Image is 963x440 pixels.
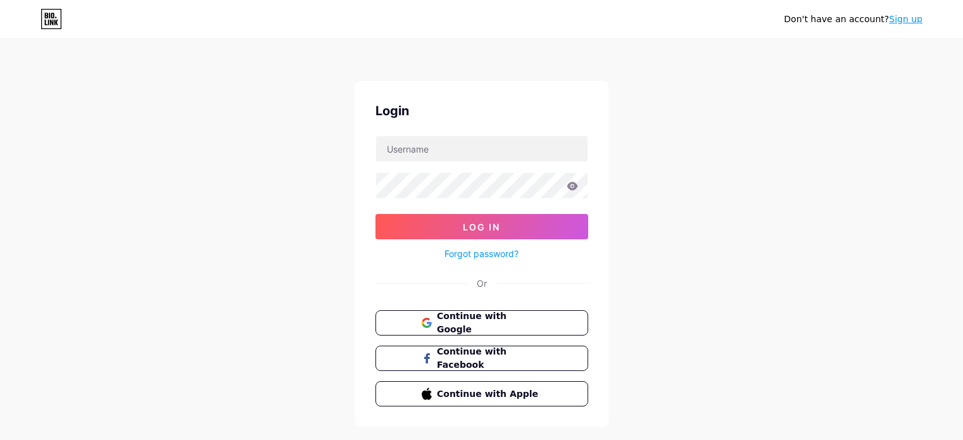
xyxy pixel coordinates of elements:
[437,387,541,401] span: Continue with Apple
[375,346,588,371] button: Continue with Facebook
[375,214,588,239] button: Log In
[375,381,588,406] button: Continue with Apple
[375,310,588,336] button: Continue with Google
[784,13,922,26] div: Don't have an account?
[444,247,519,260] a: Forgot password?
[375,101,588,120] div: Login
[437,345,541,372] span: Continue with Facebook
[477,277,487,290] div: Or
[463,222,500,232] span: Log In
[437,310,541,336] span: Continue with Google
[889,14,922,24] a: Sign up
[376,136,588,161] input: Username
